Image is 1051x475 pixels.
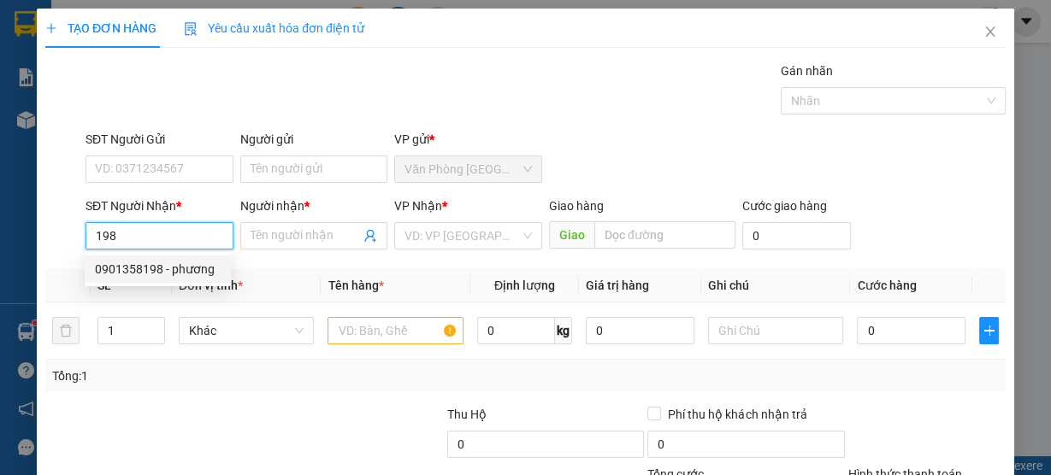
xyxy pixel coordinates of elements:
[661,405,813,424] span: Phí thu hộ khách nhận trả
[781,64,833,78] label: Gán nhãn
[52,317,80,344] button: delete
[857,279,916,292] span: Cước hàng
[184,22,198,36] img: icon
[363,229,377,243] span: user-add
[394,199,442,213] span: VP Nhận
[701,269,851,302] th: Ghi chú
[45,22,57,34] span: plus
[404,156,532,182] span: Văn Phòng Sài Gòn
[9,103,198,126] li: Thảo Lan
[742,222,852,249] input: Cước giao hàng
[85,255,231,283] div: 0901358198 - phương
[980,324,998,337] span: plus
[983,25,997,38] span: close
[9,126,198,150] li: In ngày: 10:39 13/08
[328,279,383,292] span: Tên hàng
[979,317,999,344] button: plus
[742,199,827,213] label: Cước giao hàng
[52,367,407,385] div: Tổng: 1
[86,130,233,149] div: SĐT Người Gửi
[328,317,464,344] input: VD: Bàn, Ghế
[594,221,735,249] input: Dọc đường
[708,317,844,344] input: Ghi Chú
[240,196,388,215] div: Người nhận
[966,9,1014,56] button: Close
[447,408,487,421] span: Thu Hộ
[240,130,388,149] div: Người gửi
[95,260,221,279] div: 0901358198 - phương
[189,318,304,343] span: Khác
[45,21,156,35] span: TẠO ĐƠN HÀNG
[555,317,572,344] span: kg
[86,196,233,215] div: SĐT Người Nhận
[394,130,542,149] div: VP gửi
[549,221,594,249] span: Giao
[586,279,649,292] span: Giá trị hàng
[494,279,555,292] span: Định lượng
[184,21,364,35] span: Yêu cầu xuất hóa đơn điện tử
[586,317,694,344] input: 0
[549,199,604,213] span: Giao hàng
